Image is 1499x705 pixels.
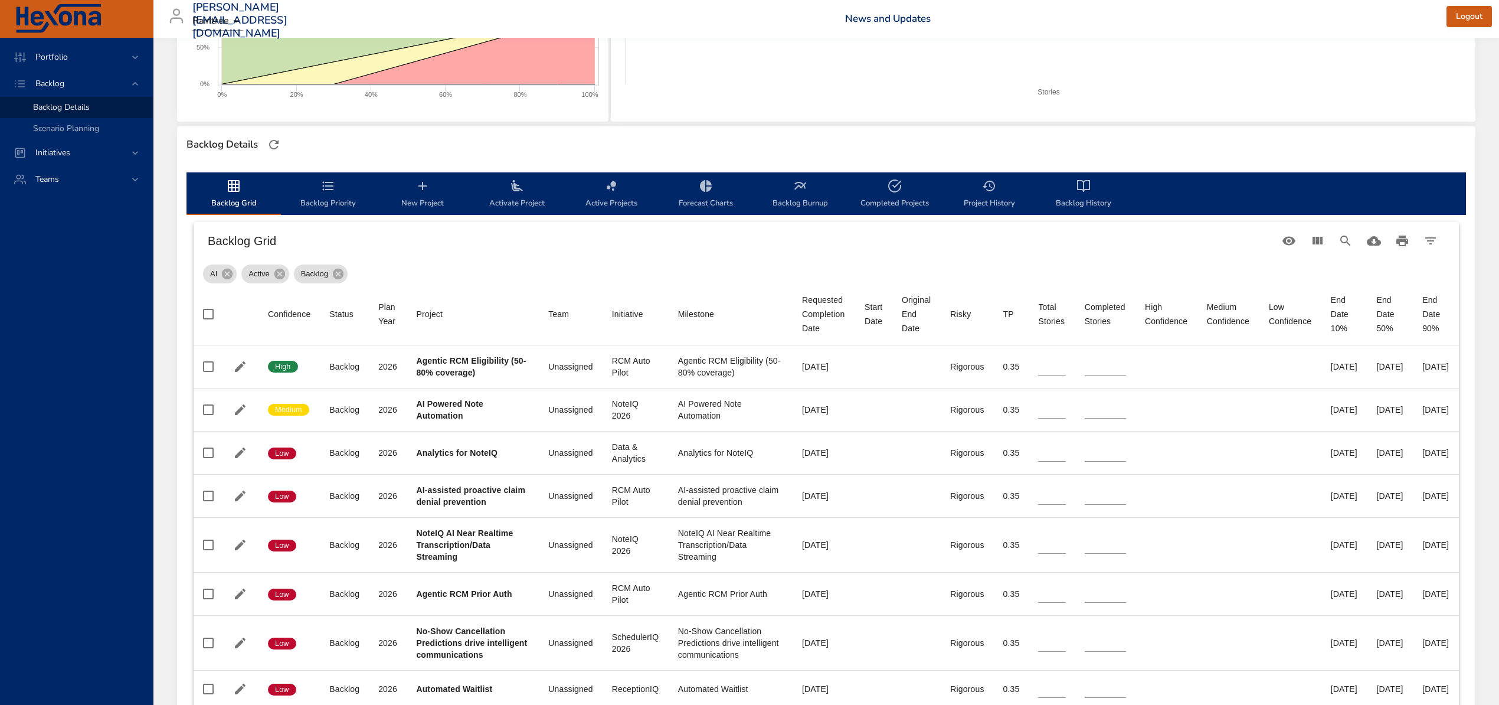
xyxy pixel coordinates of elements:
[949,179,1029,210] span: Project History
[33,123,99,134] span: Scenario Planning
[1038,300,1065,328] div: Sort
[612,683,659,695] div: ReceptionIQ
[378,588,397,600] div: 2026
[192,12,243,31] div: Raintree
[416,684,492,694] b: Automated Waitlist
[1085,300,1126,328] span: Completed Stories
[612,533,659,557] div: NoteIQ 2026
[1269,300,1312,328] span: Low Confidence
[802,447,846,459] div: [DATE]
[416,307,529,321] span: Project
[14,4,103,34] img: Hexona
[26,147,80,158] span: Initiatives
[208,231,1275,250] h6: Backlog Grid
[1376,539,1403,551] div: [DATE]
[1376,588,1403,600] div: [DATE]
[1376,490,1403,502] div: [DATE]
[678,307,714,321] div: Milestone
[1003,637,1020,649] div: 0.35
[802,361,846,373] div: [DATE]
[1376,683,1403,695] div: [DATE]
[378,361,397,373] div: 2026
[1003,307,1020,321] span: TP
[26,78,74,89] span: Backlog
[192,1,287,40] h3: [PERSON_NAME][EMAIL_ADDRESS][DOMAIN_NAME]
[203,268,224,280] span: AI
[1422,637,1449,649] div: [DATE]
[329,588,359,600] div: Backlog
[268,491,296,502] span: Low
[378,637,397,649] div: 2026
[548,307,569,321] div: Team
[1003,490,1020,502] div: 0.35
[855,179,935,210] span: Completed Projects
[365,91,378,98] text: 40%
[548,588,593,600] div: Unassigned
[571,179,652,210] span: Active Projects
[26,174,68,185] span: Teams
[548,490,593,502] div: Unassigned
[231,536,249,554] button: Edit Project Details
[416,356,526,377] b: Agentic RCM Eligibility (50-80% coverage)
[231,444,249,462] button: Edit Project Details
[1422,490,1449,502] div: [DATE]
[548,683,593,695] div: Unassigned
[329,490,359,502] div: Backlog
[231,680,249,698] button: Edit Project Details
[1003,404,1020,416] div: 0.35
[1038,300,1065,328] div: Total Stories
[802,588,846,600] div: [DATE]
[416,307,443,321] div: Project
[802,293,846,335] div: Sort
[548,404,593,416] div: Unassigned
[1207,300,1250,328] div: Medium Confidence
[548,307,593,321] span: Team
[1422,588,1449,600] div: [DATE]
[231,487,249,505] button: Edit Project Details
[950,490,984,502] div: Rigorous
[329,404,359,416] div: Backlog
[1376,404,1403,416] div: [DATE]
[1003,307,1014,321] div: Sort
[329,361,359,373] div: Backlog
[416,485,525,507] b: AI-assisted proactive claim denial prevention
[1422,683,1449,695] div: [DATE]
[1376,361,1403,373] div: [DATE]
[950,683,984,695] div: Rigorous
[1331,227,1360,255] button: Search
[678,307,783,321] span: Milestone
[802,404,846,416] div: [DATE]
[760,179,840,210] span: Backlog Burnup
[294,265,348,283] div: Backlog
[1446,6,1492,28] button: Logout
[1269,300,1312,328] div: Sort
[194,179,274,210] span: Backlog Grid
[612,441,659,465] div: Data & Analytics
[666,179,746,210] span: Forecast Charts
[378,300,397,328] div: Plan Year
[290,91,303,98] text: 20%
[329,683,359,695] div: Backlog
[548,307,569,321] div: Sort
[1145,300,1188,328] div: High Confidence
[268,361,298,372] span: High
[1037,88,1059,96] text: Stories
[802,293,846,335] div: Requested Completion Date
[1207,300,1250,328] div: Sort
[902,293,931,335] div: Original End Date
[678,307,714,321] div: Sort
[1388,227,1416,255] button: Print
[950,307,984,321] span: Risky
[1422,293,1449,335] div: End Date 90%
[678,527,783,563] div: NoteIQ AI Near Realtime Transcription/Data Streaming
[513,91,526,98] text: 80%
[1376,637,1403,649] div: [DATE]
[802,637,846,649] div: [DATE]
[378,300,397,328] div: Sort
[183,135,261,154] div: Backlog Details
[231,401,249,419] button: Edit Project Details
[612,355,659,378] div: RCM Auto Pilot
